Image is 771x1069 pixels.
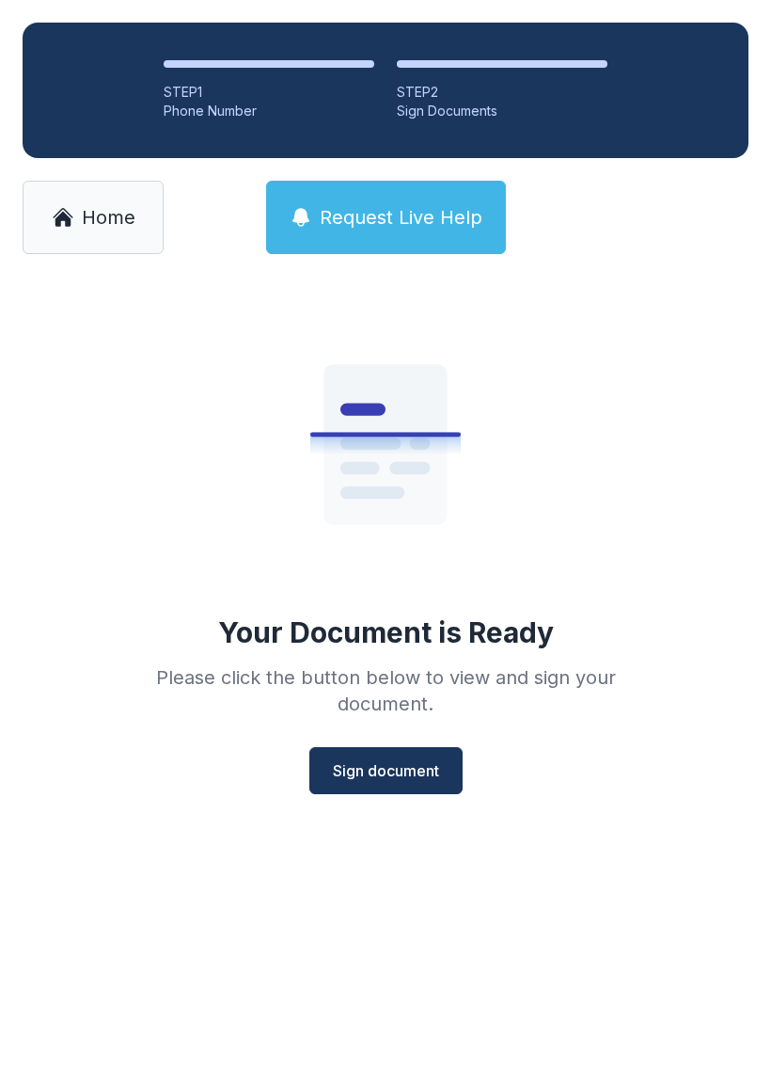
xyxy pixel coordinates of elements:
div: STEP 1 [164,83,374,102]
div: Phone Number [164,102,374,120]
div: STEP 2 [397,83,607,102]
div: Please click the button below to view and sign your document. [115,664,656,717]
span: Home [82,204,135,231]
span: Request Live Help [320,204,482,231]
div: Sign Documents [397,102,607,120]
div: Your Document is Ready [218,615,554,649]
span: Sign document [333,759,439,782]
